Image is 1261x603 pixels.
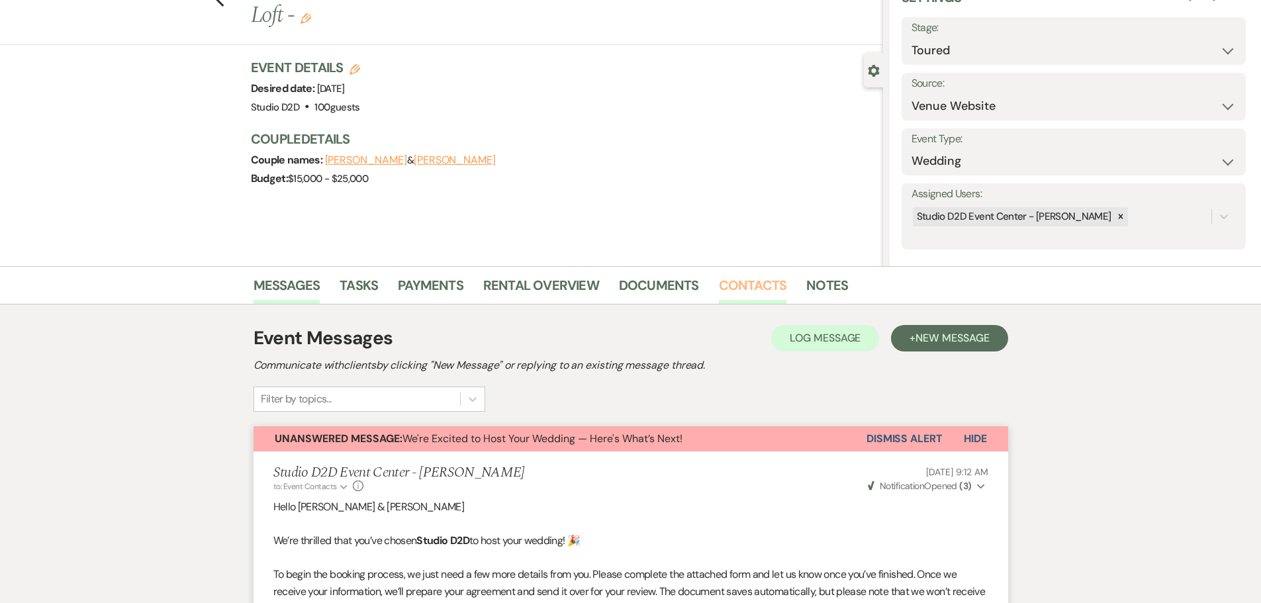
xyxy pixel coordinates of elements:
span: $15,000 - $25,000 [288,172,368,185]
strong: ( 3 ) [959,480,971,492]
h1: Event Messages [254,324,393,352]
strong: Studio D2D [416,533,469,547]
label: Stage: [911,19,1236,38]
button: [PERSON_NAME] [414,155,496,165]
button: Unanswered Message:We're Excited to Host Your Wedding — Here's What’s Next! [254,426,866,451]
a: Documents [619,275,699,304]
span: Log Message [790,331,861,345]
span: & [325,154,496,167]
label: Event Type: [911,130,1236,149]
span: [DATE] 9:12 AM [926,466,988,478]
button: +New Message [891,325,1007,351]
p: We’re thrilled that you’ve chosen to host your wedding! 🎉 [273,532,988,549]
span: Desired date: [251,81,317,95]
span: Couple names: [251,153,325,167]
strong: Unanswered Message: [275,432,402,445]
button: NotificationOpened (3) [866,479,988,493]
button: Edit [301,12,311,24]
div: Studio D2D Event Center - [PERSON_NAME] [913,207,1113,226]
a: Tasks [340,275,378,304]
label: Assigned Users: [911,185,1236,204]
button: [PERSON_NAME] [325,155,407,165]
span: 100 guests [314,101,359,114]
h5: Studio D2D Event Center - [PERSON_NAME] [273,465,525,481]
span: New Message [915,331,989,345]
button: to: Event Contacts [273,481,350,492]
span: Studio D2D [251,101,300,114]
a: Payments [398,275,463,304]
span: Hide [964,432,987,445]
a: Contacts [719,275,787,304]
p: Hello [PERSON_NAME] & [PERSON_NAME] [273,498,988,516]
span: We're Excited to Host Your Wedding — Here's What’s Next! [275,432,682,445]
span: Budget: [251,171,289,185]
span: Notification [880,480,924,492]
a: Notes [806,275,848,304]
h3: Event Details [251,58,361,77]
a: Rental Overview [483,275,599,304]
span: to: Event Contacts [273,481,337,492]
label: Source: [911,74,1236,93]
div: Filter by topics... [261,391,332,407]
h3: Couple Details [251,130,870,148]
button: Log Message [771,325,879,351]
button: Dismiss Alert [866,426,943,451]
a: Messages [254,275,320,304]
span: [DATE] [317,82,345,95]
span: Opened [868,480,972,492]
button: Hide [943,426,1008,451]
h2: Communicate with clients by clicking "New Message" or replying to an existing message thread. [254,357,1008,373]
button: Close lead details [868,64,880,76]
